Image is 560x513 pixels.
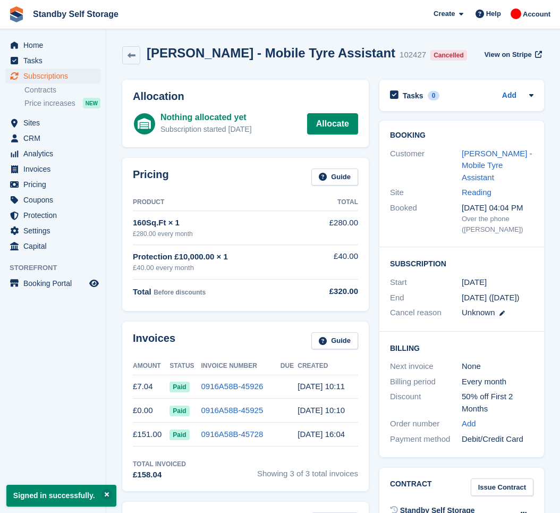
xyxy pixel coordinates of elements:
a: Standby Self Storage [29,5,123,23]
span: Sites [23,115,87,130]
a: Guide [311,332,358,350]
a: menu [5,115,100,130]
a: View on Stripe [480,46,544,63]
a: Preview store [88,277,100,290]
th: Due [281,358,298,375]
div: Customer [390,148,462,184]
a: menu [5,146,100,161]
div: £320.00 [306,285,358,298]
div: Payment method [390,433,462,445]
div: End [390,292,462,304]
span: Protection [23,208,87,223]
h2: Booking [390,131,533,140]
a: Add [502,90,516,102]
span: Total [133,287,151,296]
span: Before discounts [154,289,206,296]
time: 2025-08-19 15:04:48 UTC [298,430,345,439]
div: 102427 [400,49,426,61]
div: Booked [390,202,462,235]
div: 160Sq.Ft × 1 [133,217,306,229]
span: Price increases [24,98,75,108]
a: menu [5,131,100,146]
th: Product [133,194,306,211]
td: £0.00 [133,399,169,423]
div: Subscription started [DATE] [160,124,252,135]
div: Cancelled [430,50,467,61]
a: menu [5,192,100,207]
td: £280.00 [306,211,358,245]
a: Add [462,418,476,430]
a: Reading [462,188,491,197]
div: Order number [390,418,462,430]
time: 2025-08-26 09:11:24 UTC [298,382,345,391]
th: Invoice Number [201,358,280,375]
span: Unknown [462,308,495,317]
span: Coupons [23,192,87,207]
div: £280.00 every month [133,229,306,239]
span: Invoices [23,162,87,176]
div: Debit/Credit Card [462,433,533,445]
h2: Allocation [133,90,358,103]
a: menu [5,223,100,238]
div: [DATE] 04:04 PM [462,202,533,214]
div: Discount [390,391,462,415]
p: Signed in successfully. [6,485,116,507]
span: Paid [169,430,189,440]
a: Guide [311,169,358,186]
div: Total Invoiced [133,459,186,469]
a: menu [5,162,100,176]
h2: Invoices [133,332,175,350]
span: Tasks [23,53,87,68]
h2: Subscription [390,258,533,268]
th: Amount [133,358,169,375]
h2: [PERSON_NAME] - Mobile Tyre Assistant [147,46,395,60]
img: stora-icon-8386f47178a22dfd0bd8f6a31ec36ba5ce8667c1dd55bd0f319d3a0aa187defe.svg [9,6,24,22]
div: Cancel reason [390,307,462,319]
span: Paid [169,406,189,416]
div: £158.04 [133,469,186,481]
span: Help [486,9,501,19]
div: Over the phone ([PERSON_NAME]) [462,214,533,234]
a: menu [5,239,100,254]
time: 2025-08-19 00:00:00 UTC [462,276,487,289]
span: Analytics [23,146,87,161]
th: Created [298,358,358,375]
a: Contracts [24,85,100,95]
span: Capital [23,239,87,254]
span: CRM [23,131,87,146]
span: Storefront [10,263,106,273]
div: Protection £10,000.00 × 1 [133,251,306,263]
div: Start [390,276,462,289]
h2: Tasks [403,91,423,100]
h2: Billing [390,342,533,353]
th: Status [169,358,201,375]
a: menu [5,208,100,223]
a: menu [5,177,100,192]
span: Subscriptions [23,69,87,83]
span: Showing 3 of 3 total invoices [257,459,358,481]
a: menu [5,53,100,68]
th: Total [306,194,358,211]
span: [DATE] ([DATE]) [462,293,520,302]
span: Home [23,38,87,53]
td: £151.00 [133,423,169,447]
a: 0916A58B-45728 [201,430,263,439]
span: Pricing [23,177,87,192]
h2: Contract [390,478,432,496]
span: View on Stripe [484,49,531,60]
div: None [462,360,533,373]
h2: Pricing [133,169,169,186]
a: menu [5,276,100,291]
img: Aaron Winter [511,9,521,19]
div: 50% off First 2 Months [462,391,533,415]
span: Settings [23,223,87,238]
td: £7.04 [133,375,169,399]
a: menu [5,38,100,53]
a: 0916A58B-45926 [201,382,263,391]
span: Create [434,9,455,19]
span: Account [523,9,550,20]
a: Price increases NEW [24,97,100,109]
a: menu [5,69,100,83]
div: Nothing allocated yet [160,111,252,124]
div: Site [390,187,462,199]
